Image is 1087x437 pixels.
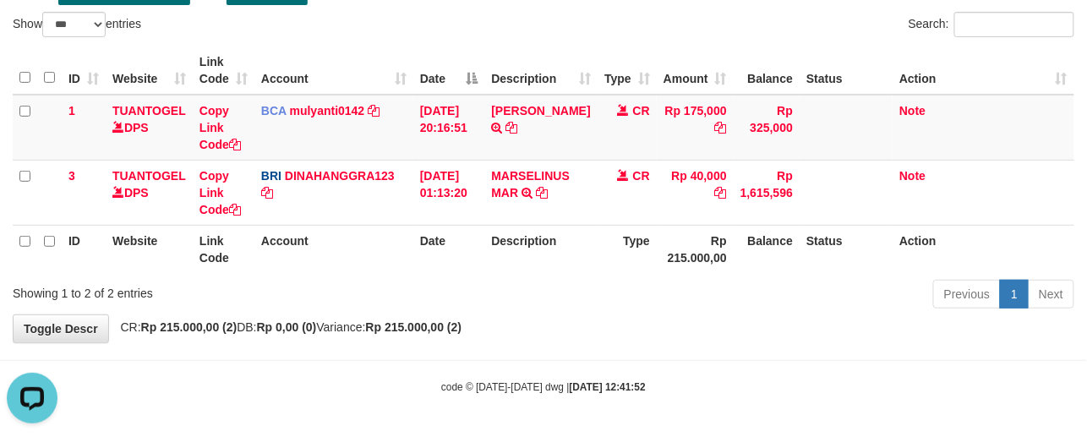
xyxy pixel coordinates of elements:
[492,104,591,117] a: [PERSON_NAME]
[106,225,193,273] th: Website
[7,7,57,57] button: Open LiveChat chat widget
[536,186,548,199] a: Copy MARSELINUS MAR to clipboard
[657,46,734,95] th: Amount: activate to sort column ascending
[106,95,193,161] td: DPS
[657,160,734,225] td: Rp 40,000
[734,160,800,225] td: Rp 1,615,596
[413,95,485,161] td: [DATE] 20:16:51
[899,169,926,183] a: Note
[893,225,1074,273] th: Action
[909,12,1074,37] label: Search:
[13,314,109,343] a: Toggle Descr
[413,160,485,225] td: [DATE] 01:13:20
[290,104,365,117] a: mulyanti0142
[254,46,413,95] th: Account: activate to sort column ascending
[193,46,254,95] th: Link Code: activate to sort column ascending
[1028,280,1074,309] a: Next
[715,186,727,199] a: Copy Rp 40,000 to clipboard
[715,121,727,134] a: Copy Rp 175,000 to clipboard
[657,225,734,273] th: Rp 215.000,00
[492,169,571,199] a: MARSELINUS MAR
[62,46,106,95] th: ID: activate to sort column ascending
[413,46,485,95] th: Date: activate to sort column descending
[633,169,650,183] span: CR
[261,186,273,199] a: Copy DINAHANGGRA123 to clipboard
[112,320,462,334] span: CR: DB: Variance:
[893,46,1074,95] th: Action: activate to sort column ascending
[366,320,462,334] strong: Rp 215.000,00 (2)
[68,169,75,183] span: 3
[485,225,598,273] th: Description
[800,46,893,95] th: Status
[199,169,241,216] a: Copy Link Code
[261,169,281,183] span: BRI
[106,160,193,225] td: DPS
[899,104,926,117] a: Note
[42,12,106,37] select: Showentries
[368,104,380,117] a: Copy mulyanti0142 to clipboard
[734,95,800,161] td: Rp 325,000
[800,225,893,273] th: Status
[598,46,657,95] th: Type: activate to sort column ascending
[254,225,413,273] th: Account
[106,46,193,95] th: Website: activate to sort column ascending
[633,104,650,117] span: CR
[933,280,1001,309] a: Previous
[570,381,646,393] strong: [DATE] 12:41:52
[257,320,317,334] strong: Rp 0,00 (0)
[193,225,254,273] th: Link Code
[68,104,75,117] span: 1
[261,104,287,117] span: BCA
[598,225,657,273] th: Type
[485,46,598,95] th: Description: activate to sort column ascending
[62,225,106,273] th: ID
[1000,280,1029,309] a: 1
[285,169,395,183] a: DINAHANGGRA123
[413,225,485,273] th: Date
[657,95,734,161] td: Rp 175,000
[441,381,646,393] small: code © [DATE]-[DATE] dwg |
[13,12,141,37] label: Show entries
[141,320,238,334] strong: Rp 215.000,00 (2)
[112,169,186,183] a: TUANTOGEL
[734,46,800,95] th: Balance
[199,104,241,151] a: Copy Link Code
[954,12,1074,37] input: Search:
[13,278,440,302] div: Showing 1 to 2 of 2 entries
[112,104,186,117] a: TUANTOGEL
[505,121,517,134] a: Copy JAJA JAHURI to clipboard
[734,225,800,273] th: Balance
